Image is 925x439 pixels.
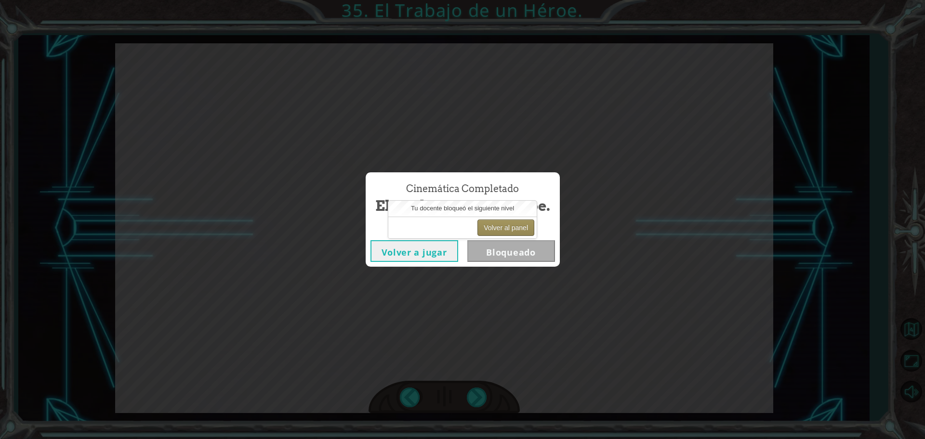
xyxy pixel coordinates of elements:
span: El Trabajo de un Héroe. [375,195,550,216]
button: Volver al panel [477,219,534,236]
button: Bloqueado [467,240,555,262]
button: Volver a jugar [370,240,458,262]
span: Tu docente bloqueó el siguiente nivel [411,205,514,212]
span: Cinemática Completado [406,182,519,196]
